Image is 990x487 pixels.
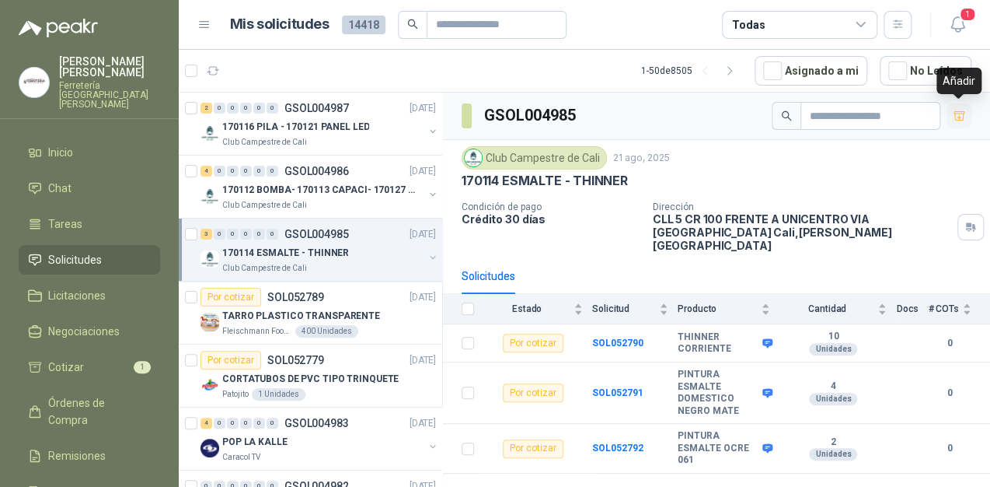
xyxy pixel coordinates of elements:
img: Company Logo [200,439,219,457]
th: # COTs [928,294,990,324]
a: Solicitudes [19,245,160,275]
a: 4 0 0 0 0 0 GSOL004986[DATE] Company Logo170112 BOMBA- 170113 CAPACI- 170127 MOTOR 170119 RClub C... [200,162,439,212]
img: Company Logo [200,313,219,331]
p: Condición de pago [462,201,640,212]
p: [DATE] [410,416,436,431]
div: 0 [214,103,225,114]
p: 170114 ESMALTE - THINNER [462,173,628,189]
img: Company Logo [200,124,219,142]
p: GSOL004983 [284,418,349,429]
div: 0 [227,103,239,114]
button: No Leídos [880,56,971,86]
span: Estado [483,303,570,314]
img: Logo peakr [19,19,98,37]
p: Ferretería [GEOGRAPHIC_DATA][PERSON_NAME] [59,81,160,109]
div: 1 Unidades [252,388,305,401]
div: Solicitudes [462,268,515,285]
span: Inicio [48,144,73,161]
span: search [781,110,792,121]
span: Solicitudes [48,251,102,268]
div: 0 [227,418,239,429]
th: Estado [483,294,592,324]
div: 0 [240,103,252,114]
b: PINTURA ESMALTE OCRE 061 [678,430,758,467]
img: Company Logo [200,250,219,268]
p: CLL 5 CR 100 FRENTE A UNICENTRO VIA [GEOGRAPHIC_DATA] Cali , [PERSON_NAME][GEOGRAPHIC_DATA] [653,212,951,252]
div: 0 [240,166,252,177]
p: 170112 BOMBA- 170113 CAPACI- 170127 MOTOR 170119 R [222,183,416,198]
span: Remisiones [48,447,106,464]
b: 0 [928,336,971,351]
span: Producto [678,303,758,314]
a: 4 0 0 0 0 0 GSOL004983[DATE] Company LogoPOP LA KALLECaracol TV [200,414,439,464]
p: GSOL004985 [284,229,349,240]
a: Inicio [19,138,160,167]
div: 4 [200,418,212,429]
h1: Mis solicitudes [230,13,329,36]
p: 21 ago, 2025 [613,151,670,166]
p: Patojito [222,388,249,401]
div: 0 [214,418,225,429]
p: CORTATUBOS DE PVC TIPO TRINQUETE [222,372,399,387]
span: 1 [134,361,151,373]
b: 10 [779,331,887,343]
p: Caracol TV [222,451,260,464]
span: 1 [959,7,976,22]
div: 0 [267,103,278,114]
div: Por cotizar [200,351,261,370]
img: Company Logo [200,376,219,394]
span: search [407,19,418,30]
div: 400 Unidades [295,325,358,338]
span: Licitaciones [48,287,106,304]
p: [DATE] [410,353,436,368]
div: 0 [253,418,265,429]
h3: GSOL004985 [484,103,578,128]
div: 0 [214,166,225,177]
div: 0 [253,166,265,177]
a: Por cotizarSOL052779[DATE] Company LogoCORTATUBOS DE PVC TIPO TRINQUETEPatojito1 Unidades [179,345,442,408]
div: Unidades [809,448,857,461]
p: TARRO PLASTICO TRANSPARENTE [222,309,380,324]
span: # COTs [928,303,959,314]
a: Remisiones [19,441,160,471]
a: Por cotizarSOL052789[DATE] Company LogoTARRO PLASTICO TRANSPARENTEFleischmann Foods S.A.400 Unidades [179,282,442,345]
div: 0 [227,229,239,240]
p: Club Campestre de Cali [222,199,307,212]
p: [DATE] [410,290,436,305]
a: Chat [19,173,160,203]
a: Cotizar1 [19,352,160,382]
div: 0 [267,166,278,177]
div: Por cotizar [200,288,261,307]
p: Club Campestre de Cali [222,136,307,149]
a: SOL052792 [592,443,643,454]
div: 4 [200,166,212,177]
p: [DATE] [410,101,436,116]
div: 0 [214,229,225,240]
a: Negociaciones [19,317,160,346]
div: Por cotizar [503,440,563,458]
div: 3 [200,229,212,240]
div: 0 [240,229,252,240]
div: Unidades [809,393,857,405]
p: Club Campestre de Cali [222,262,307,275]
div: 0 [267,229,278,240]
b: THINNER CORRIENTE [678,331,758,356]
span: Cantidad [779,303,874,314]
a: Órdenes de Compra [19,388,160,435]
div: Por cotizar [503,334,563,352]
span: Tareas [48,215,82,233]
p: 170114 ESMALTE - THINNER [222,246,349,261]
p: GSOL004987 [284,103,349,114]
a: SOL052790 [592,338,643,349]
p: [DATE] [410,164,436,179]
div: 0 [253,229,265,240]
p: Fleischmann Foods S.A. [222,325,292,338]
img: Company Logo [465,149,482,166]
div: Añadir [936,68,981,94]
p: [PERSON_NAME] [PERSON_NAME] [59,56,160,78]
div: 0 [227,166,239,177]
a: Licitaciones [19,281,160,310]
p: Crédito 30 días [462,212,640,226]
b: SOL052791 [592,387,643,398]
